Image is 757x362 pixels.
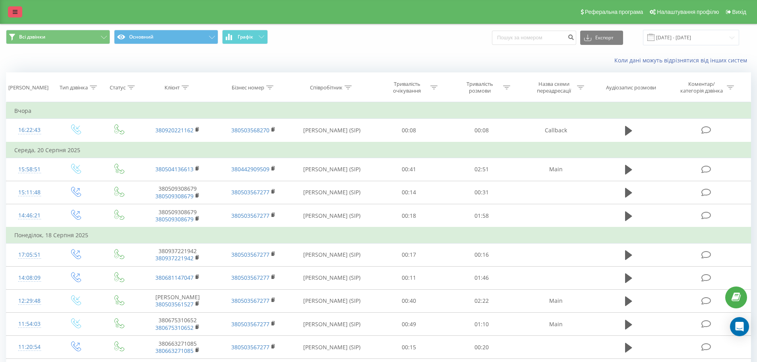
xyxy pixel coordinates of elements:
a: 380503567277 [231,188,269,196]
span: Налаштування профілю [657,9,719,15]
a: 380503567277 [231,251,269,258]
a: 380920221162 [155,126,194,134]
div: 11:20:54 [14,339,45,355]
td: 380509308679 [140,204,215,228]
a: 380503567277 [231,274,269,281]
td: Callback [518,119,593,142]
button: Експорт [580,31,623,45]
td: Main [518,289,593,312]
div: Тип дзвінка [60,84,88,91]
span: Реферальна програма [585,9,643,15]
span: Всі дзвінки [19,34,45,40]
td: [PERSON_NAME] [140,289,215,312]
td: 02:22 [445,289,518,312]
a: 380681147047 [155,274,194,281]
td: [PERSON_NAME] (SIP) [291,119,373,142]
td: [PERSON_NAME] (SIP) [291,181,373,204]
td: 01:10 [445,313,518,336]
a: Коли дані можуть відрізнятися вiд інших систем [614,56,751,64]
td: 00:15 [373,336,445,359]
div: 12:29:48 [14,293,45,309]
td: 00:41 [373,158,445,181]
a: 380503561527 [155,300,194,308]
div: Коментар/категорія дзвінка [678,81,725,94]
a: 380503567277 [231,320,269,328]
td: 00:40 [373,289,445,312]
td: 380509308679 [140,181,215,204]
div: 17:05:51 [14,247,45,263]
td: Середа, 20 Серпня 2025 [6,142,751,158]
td: [PERSON_NAME] (SIP) [291,266,373,289]
div: 15:58:51 [14,162,45,177]
a: 380503567277 [231,297,269,304]
td: 00:08 [445,119,518,142]
td: [PERSON_NAME] (SIP) [291,158,373,181]
div: 14:46:21 [14,208,45,223]
td: 380675310652 [140,313,215,336]
button: Основний [114,30,218,44]
div: Тривалість розмови [459,81,501,94]
div: 16:22:43 [14,122,45,138]
div: 15:11:48 [14,185,45,200]
td: [PERSON_NAME] (SIP) [291,204,373,228]
span: Вихід [732,9,746,15]
span: Графік [238,34,253,40]
td: 380937221942 [140,243,215,266]
div: [PERSON_NAME] [8,84,48,91]
a: 380663271085 [155,347,194,354]
td: 00:18 [373,204,445,228]
div: Бізнес номер [232,84,264,91]
a: 380503567277 [231,212,269,219]
td: Main [518,313,593,336]
td: [PERSON_NAME] (SIP) [291,289,373,312]
a: 380509308679 [155,215,194,223]
td: 01:58 [445,204,518,228]
div: 11:54:03 [14,316,45,332]
div: Статус [110,84,126,91]
td: [PERSON_NAME] (SIP) [291,313,373,336]
td: [PERSON_NAME] (SIP) [291,336,373,359]
a: 380503568270 [231,126,269,134]
a: 380442909509 [231,165,269,173]
td: 00:14 [373,181,445,204]
td: 00:49 [373,313,445,336]
td: [PERSON_NAME] (SIP) [291,243,373,266]
a: 380509308679 [155,192,194,200]
td: 00:20 [445,336,518,359]
td: 00:16 [445,243,518,266]
button: Графік [222,30,268,44]
td: Main [518,158,593,181]
div: Тривалість очікування [386,81,428,94]
div: Аудіозапис розмови [606,84,656,91]
div: Співробітник [310,84,343,91]
td: 01:46 [445,266,518,289]
div: 14:08:09 [14,270,45,286]
td: 02:51 [445,158,518,181]
div: Клієнт [165,84,180,91]
td: Вчора [6,103,751,119]
td: 380663271085 [140,336,215,359]
td: 00:31 [445,181,518,204]
div: Open Intercom Messenger [730,317,749,336]
button: Всі дзвінки [6,30,110,44]
input: Пошук за номером [492,31,576,45]
a: 380675310652 [155,324,194,331]
div: Назва схеми переадресації [532,81,575,94]
td: Понеділок, 18 Серпня 2025 [6,227,751,243]
td: 00:11 [373,266,445,289]
td: 00:17 [373,243,445,266]
a: 380503567277 [231,343,269,351]
td: 00:08 [373,119,445,142]
a: 380937221942 [155,254,194,262]
a: 380504136613 [155,165,194,173]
